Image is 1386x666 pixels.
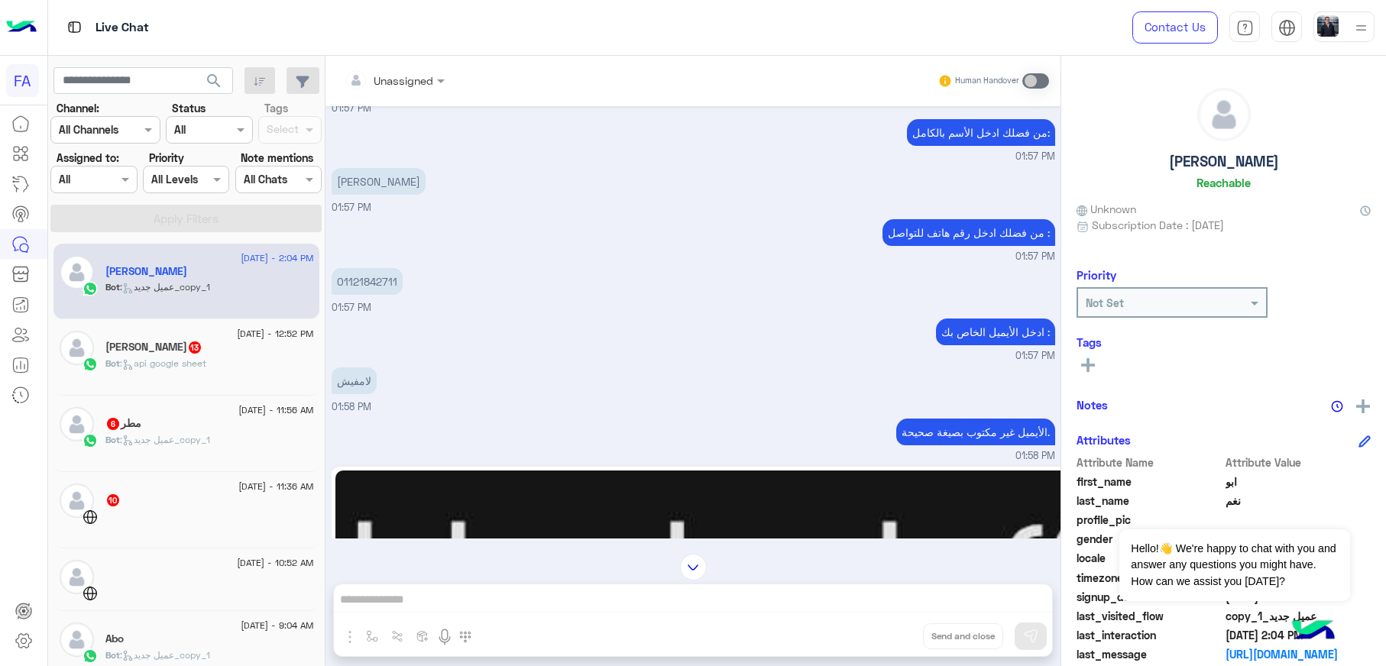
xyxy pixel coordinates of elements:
[1226,493,1371,509] span: نغم
[120,357,206,369] span: : api google sheet
[6,11,37,44] img: Logo
[1356,399,1370,413] img: add
[1226,454,1371,470] span: Attribute Value
[105,341,202,354] h5: محمد الناصح
[936,318,1055,345] p: 24/8/2025, 1:57 PM
[1015,250,1055,264] span: 01:57 PM
[120,434,210,445] span: : عميل جديد_copy_1
[241,251,313,265] span: [DATE] - 2:04 PM
[83,281,98,296] img: WhatsApp
[332,302,371,313] span: 01:57 PM
[1092,217,1224,233] span: Subscription Date : [DATE]
[60,483,94,518] img: defaultAdmin.png
[120,281,210,293] span: : عميل جديد_copy_1
[1077,512,1222,528] span: profile_pic
[923,623,1003,649] button: Send and close
[1198,89,1250,141] img: defaultAdmin.png
[57,150,119,166] label: Assigned to:
[196,67,233,100] button: search
[83,433,98,448] img: WhatsApp
[241,150,313,166] label: Note mentions
[1226,627,1371,643] span: 2025-08-24T11:04:18.757Z
[1169,153,1279,170] h5: [PERSON_NAME]
[1077,398,1108,412] h6: Notes
[83,357,98,372] img: WhatsApp
[1077,531,1222,547] span: gender
[60,407,94,441] img: defaultAdmin.png
[1226,474,1371,490] span: ابو
[57,100,99,116] label: Channel:
[907,119,1055,146] p: 24/8/2025, 1:57 PM
[1278,19,1296,37] img: tab
[105,281,120,293] span: Bot
[1197,176,1251,189] h6: Reachable
[65,18,84,37] img: tab
[1015,150,1055,164] span: 01:57 PM
[1077,589,1222,605] span: signup_date
[1352,18,1371,37] img: profile
[1077,201,1136,217] span: Unknown
[1317,15,1339,37] img: userImage
[107,494,119,506] span: 10
[60,560,94,594] img: defaultAdmin.png
[96,18,149,38] p: Live Chat
[60,622,94,657] img: defaultAdmin.png
[1287,605,1340,658] img: hulul-logo.png
[120,649,210,661] span: : عميل جديد_copy_1
[237,327,313,341] span: [DATE] - 12:52 PM
[680,554,707,580] img: scroll
[332,401,371,412] span: 01:58 PM
[955,75,1019,87] small: Human Handover
[172,100,206,116] label: Status
[1015,449,1055,464] span: 01:58 PM
[332,168,426,195] p: 24/8/2025, 1:57 PM
[50,205,322,232] button: Apply Filters
[105,417,141,430] h5: مطر
[1331,400,1343,412] img: notes
[332,367,377,394] p: 24/8/2025, 1:58 PM
[105,649,120,661] span: Bot
[238,480,313,493] span: [DATE] - 11:36 AM
[1077,454,1222,470] span: Attribute Name
[1077,433,1131,447] h6: Attributes
[105,434,120,445] span: Bot
[205,72,223,90] span: search
[1226,608,1371,624] span: عميل جديد_copy_1
[6,64,39,97] div: FA
[105,632,124,645] h5: Abo
[105,357,120,369] span: Bot
[241,619,313,632] span: [DATE] - 9:04 AM
[238,403,313,417] span: [DATE] - 11:56 AM
[1077,493,1222,509] span: last_name
[1132,11,1218,44] a: Contact Us
[60,331,94,365] img: defaultAdmin.png
[896,419,1055,445] p: 24/8/2025, 1:58 PM
[1119,529,1349,601] span: Hello!👋 We're happy to chat with you and answer any questions you might have. How can we assist y...
[332,102,371,114] span: 01:57 PM
[83,586,98,601] img: WebChat
[1077,570,1222,586] span: timezone
[1226,646,1371,662] a: [URL][DOMAIN_NAME]
[83,509,98,525] img: WebChat
[882,219,1055,246] p: 24/8/2025, 1:57 PM
[237,556,313,570] span: [DATE] - 10:52 AM
[149,150,184,166] label: Priority
[1077,474,1222,490] span: first_name
[1229,11,1260,44] a: tab
[1077,627,1222,643] span: last_interaction
[1077,550,1222,566] span: locale
[83,648,98,664] img: WhatsApp
[107,418,119,430] span: 6
[1015,349,1055,364] span: 01:57 PM
[1077,268,1116,282] h6: Priority
[189,341,201,354] span: 13
[1077,646,1222,662] span: last_message
[332,202,371,213] span: 01:57 PM
[1077,335,1371,349] h6: Tags
[105,265,187,278] h5: ابو نغم
[1077,608,1222,624] span: last_visited_flow
[332,268,403,295] p: 24/8/2025, 1:57 PM
[1236,19,1254,37] img: tab
[60,255,94,289] img: defaultAdmin.png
